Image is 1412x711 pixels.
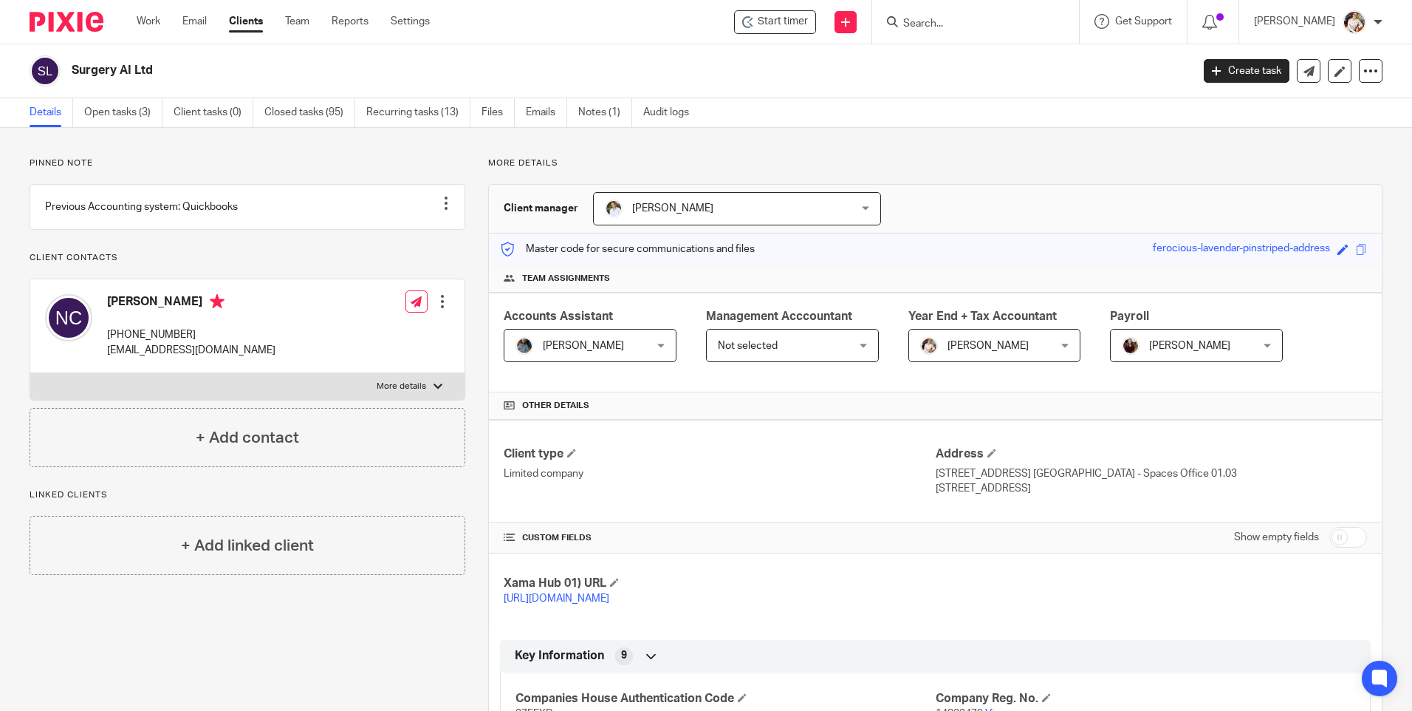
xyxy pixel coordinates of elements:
img: Jaskaran%20Singh.jpeg [515,337,533,355]
h4: + Add contact [196,426,299,449]
a: Clients [229,14,263,29]
span: [PERSON_NAME] [1149,341,1230,351]
i: Primary [210,294,225,309]
a: Recurring tasks (13) [366,98,470,127]
h4: Xama Hub 01) URL [504,576,935,591]
a: Team [285,14,309,29]
div: ferocious-lavendar-pinstriped-address [1153,241,1330,258]
h4: + Add linked client [181,534,314,557]
h4: Address [936,446,1367,462]
p: [STREET_ADDRESS] [GEOGRAPHIC_DATA] - Spaces Office 01.03 [936,466,1367,481]
h3: Client manager [504,201,578,216]
h4: CUSTOM FIELDS [504,532,935,544]
label: Show empty fields [1234,530,1319,545]
a: Create task [1204,59,1289,83]
p: [PHONE_NUMBER] [107,327,275,342]
a: [URL][DOMAIN_NAME] [504,593,609,604]
img: Kayleigh%20Henson.jpeg [1343,10,1366,34]
p: Linked clients [30,489,465,501]
input: Search [902,18,1035,31]
img: svg%3E [45,294,92,341]
img: Pixie [30,12,103,32]
p: [STREET_ADDRESS] [936,481,1367,496]
span: 9 [621,648,627,663]
span: Not selected [718,341,778,351]
img: sarah-royle.jpg [605,200,623,217]
h4: [PERSON_NAME] [107,294,275,313]
p: Pinned note [30,157,465,169]
a: Settings [391,14,430,29]
h4: Company Reg. No. [936,691,1355,707]
a: Open tasks (3) [84,98,162,127]
p: More details [488,157,1382,169]
h4: Client type [504,446,935,462]
a: Reports [332,14,369,29]
p: Client contacts [30,252,465,264]
span: [PERSON_NAME] [543,341,624,351]
span: [PERSON_NAME] [947,341,1029,351]
img: Kayleigh%20Henson.jpeg [920,337,938,355]
span: Get Support [1115,16,1172,27]
img: svg%3E [30,55,61,86]
p: More details [377,381,426,392]
span: Key Information [515,648,604,664]
span: Other details [522,400,589,412]
span: Team assignments [522,273,610,285]
p: Master code for secure communications and files [500,242,755,256]
a: Files [481,98,515,127]
div: Surgery AI Ltd [734,10,816,34]
a: Notes (1) [578,98,632,127]
span: Management Acccountant [706,310,852,322]
a: Audit logs [643,98,700,127]
a: Emails [526,98,567,127]
h4: Companies House Authentication Code [515,691,935,707]
a: Client tasks (0) [174,98,253,127]
a: Work [137,14,160,29]
img: MaxAcc_Sep21_ElliDeanPhoto_030.jpg [1122,337,1139,355]
span: Year End + Tax Accountant [908,310,1057,322]
a: Details [30,98,73,127]
a: Closed tasks (95) [264,98,355,127]
span: Accounts Assistant [504,310,613,322]
h2: Surgery AI Ltd [72,63,959,78]
p: Limited company [504,466,935,481]
p: [PERSON_NAME] [1254,14,1335,29]
p: [EMAIL_ADDRESS][DOMAIN_NAME] [107,343,275,358]
span: Start timer [758,14,808,30]
span: Payroll [1110,310,1149,322]
span: [PERSON_NAME] [632,203,713,214]
a: Email [182,14,207,29]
